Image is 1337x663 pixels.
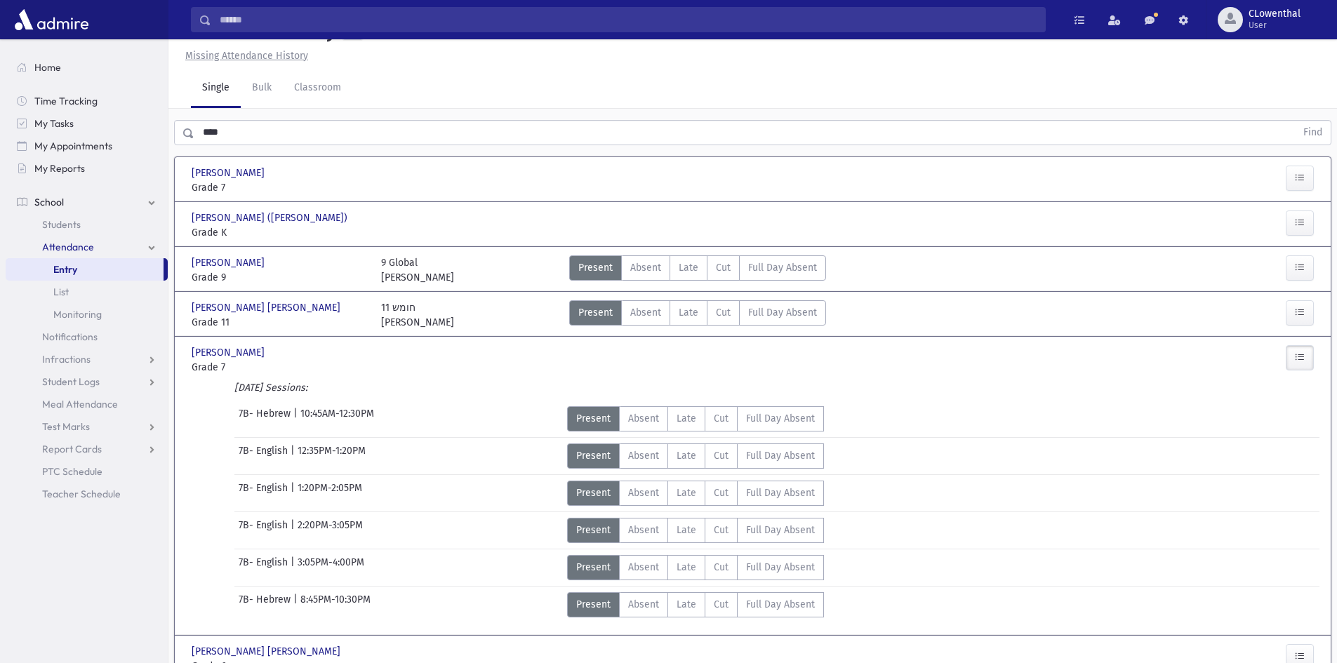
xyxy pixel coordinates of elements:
a: School [6,191,168,213]
span: Absent [628,523,659,537]
input: Search [211,7,1045,32]
span: Present [576,485,611,500]
span: Cut [714,560,729,575]
span: Late [677,523,696,537]
span: Notifications [42,330,98,343]
span: Late [677,560,696,575]
a: Attendance [6,236,168,258]
span: Home [34,61,61,74]
span: | [293,406,300,431]
span: Cut [714,411,729,426]
span: Entry [53,263,77,276]
span: 7B- English [239,481,291,506]
span: Absent [628,560,659,575]
span: CLowenthal [1249,8,1301,20]
span: Present [576,597,611,612]
span: Test Marks [42,420,90,433]
span: Attendance [42,241,94,253]
a: List [6,281,168,303]
a: My Tasks [6,112,168,135]
span: Grade 7 [192,360,367,375]
span: Full Day Absent [746,560,815,575]
a: Meal Attendance [6,393,168,415]
a: Home [6,56,168,79]
a: Monitoring [6,303,168,326]
span: Full Day Absent [746,523,815,537]
span: Teacher Schedule [42,488,121,500]
span: Full Day Absent [746,597,815,612]
span: 10:45AM-12:30PM [300,406,374,431]
span: Student Logs [42,375,100,388]
span: Absent [628,597,659,612]
span: Absent [628,411,659,426]
span: | [291,555,298,580]
a: Time Tracking [6,90,168,112]
span: Full Day Absent [748,260,817,275]
a: Classroom [283,69,352,108]
span: PTC Schedule [42,465,102,478]
button: Find [1295,121,1331,145]
span: Absent [630,260,661,275]
span: Cut [716,260,731,275]
span: Late [679,260,698,275]
a: Bulk [241,69,283,108]
span: Present [576,448,611,463]
span: 12:35PM-1:20PM [298,443,366,469]
span: Present [578,305,613,320]
a: Report Cards [6,438,168,460]
span: My Reports [34,162,85,175]
a: My Reports [6,157,168,180]
div: 11 חומש [PERSON_NAME] [381,300,454,330]
span: 7B- English [239,443,291,469]
a: Students [6,213,168,236]
span: My Appointments [34,140,112,152]
span: 2:20PM-3:05PM [298,518,363,543]
div: AttTypes [567,592,824,617]
span: | [291,443,298,469]
u: Missing Attendance History [185,50,308,62]
span: User [1249,20,1301,31]
a: Missing Attendance History [180,50,308,62]
span: Absent [628,485,659,500]
span: Grade 9 [192,270,367,285]
span: Grade 7 [192,180,367,195]
span: Time Tracking [34,95,98,107]
span: [PERSON_NAME] [PERSON_NAME] [192,644,343,659]
span: List [53,286,69,298]
span: [PERSON_NAME] ([PERSON_NAME]) [192,210,350,225]
div: AttTypes [567,481,824,506]
div: AttTypes [567,443,824,469]
span: [PERSON_NAME] [PERSON_NAME] [192,300,343,315]
span: Students [42,218,81,231]
span: Absent [628,448,659,463]
span: School [34,196,64,208]
div: AttTypes [567,406,824,431]
a: Teacher Schedule [6,483,168,505]
i: [DATE] Sessions: [234,382,307,394]
span: Late [677,411,696,426]
a: Single [191,69,241,108]
div: AttTypes [567,518,824,543]
div: AttTypes [569,300,826,330]
a: My Appointments [6,135,168,157]
span: Cut [716,305,731,320]
span: 1:20PM-2:05PM [298,481,362,506]
span: [PERSON_NAME] [192,345,267,360]
span: Report Cards [42,443,102,455]
div: AttTypes [569,255,826,285]
span: Cut [714,485,729,500]
a: Test Marks [6,415,168,438]
a: PTC Schedule [6,460,168,483]
span: Grade K [192,225,367,240]
span: Absent [630,305,661,320]
span: 7B- English [239,518,291,543]
span: Meal Attendance [42,398,118,410]
span: My Tasks [34,117,74,130]
div: 9 Global [PERSON_NAME] [381,255,454,285]
span: Grade 11 [192,315,367,330]
span: Present [578,260,613,275]
span: 7B- Hebrew [239,406,293,431]
span: Late [679,305,698,320]
span: Cut [714,523,729,537]
span: Cut [714,597,729,612]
